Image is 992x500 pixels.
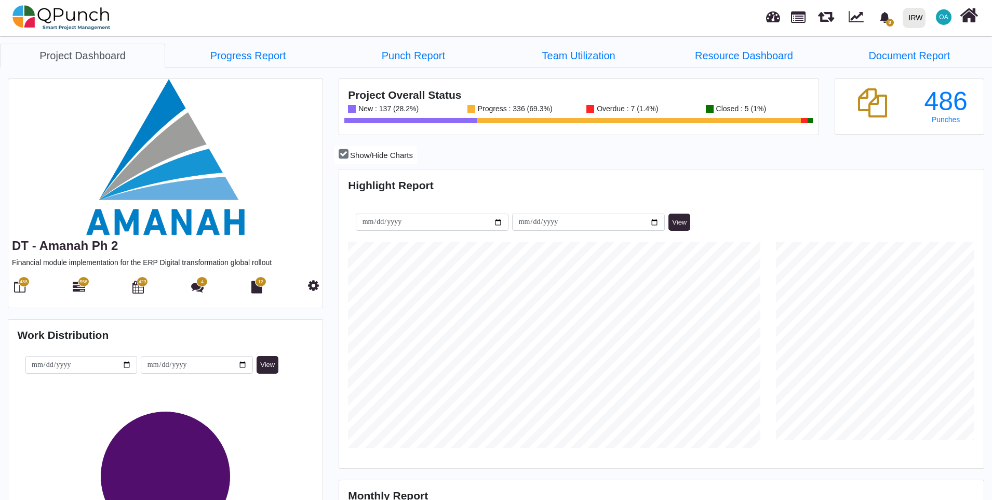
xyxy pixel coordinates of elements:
button: View [668,214,690,231]
span: 556 [79,279,87,286]
button: View [257,356,278,374]
div: IRW [909,9,923,27]
h4: Project Overall Status [348,88,809,101]
i: Punch Discussion [191,281,204,293]
li: DT - Amanah Ph 2 [496,44,661,67]
span: Osamah Ali [936,9,951,25]
i: Board [14,281,25,293]
div: Closed : 5 (1%) [714,105,766,113]
a: Punch Report [331,44,496,68]
svg: bell fill [879,12,890,23]
a: OA [930,1,958,34]
h4: Highlight Report [348,179,974,192]
a: IRW [898,1,930,35]
i: Project Settings [308,279,319,292]
div: New : 137 (28.2%) [356,105,419,113]
span: 4 [201,279,204,286]
span: 423 [139,279,146,286]
a: DT - Amanah Ph 2 [12,239,118,253]
span: Punches [932,115,960,124]
i: Document Library [251,281,262,293]
div: Progress : 336 (69.3%) [475,105,553,113]
a: Document Report [827,44,992,68]
i: Home [960,6,978,25]
img: qpunch-sp.fa6292f.png [12,2,111,33]
span: OA [939,14,948,20]
a: Resource Dashboard [661,44,826,68]
button: Show/Hide Charts [334,146,417,164]
i: Gantt [73,281,85,293]
div: 486 [917,88,975,114]
span: Dashboard [766,6,780,22]
a: 486 Punches [917,88,975,124]
div: Dynamic Report [843,1,873,35]
p: Financial module implementation for the ERP Digital transformation global rollout [12,257,319,268]
i: Calendar [132,281,144,293]
a: Progress Report [165,44,330,68]
a: Team Utilization [496,44,661,68]
a: bell fill0 [873,1,899,33]
span: Releases [818,5,834,22]
span: 12 [258,279,263,286]
h4: Work Distribution [18,328,314,341]
span: Show/Hide Charts [350,151,413,160]
div: Notification [876,8,894,27]
span: 0 [886,19,894,27]
a: 556 [73,285,85,293]
span: Projects [791,7,806,23]
span: 486 [20,279,28,286]
div: Overdue : 7 (1.4%) [594,105,658,113]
